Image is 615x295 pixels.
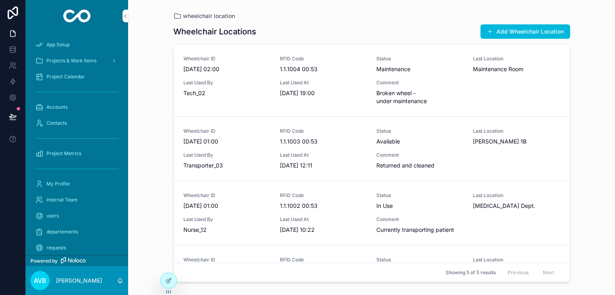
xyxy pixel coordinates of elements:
button: Add Wheelchair Location [480,24,570,39]
span: Available [376,138,463,146]
span: Returned and cleaned [376,161,463,169]
a: Accounts [30,100,123,114]
span: Powered by [30,258,58,264]
span: [DATE] 02:00 [183,65,270,73]
span: [DATE] 19:00 [280,89,367,97]
a: App Setup [30,38,123,52]
a: My Profile [30,177,123,191]
a: Wheelchair ID[DATE] 01:00RFID Code1.1.1002 00:53StatusIn UseLast Location[MEDICAL_DATA] Dept.Last... [174,181,570,245]
span: Last Used By [183,80,270,86]
span: [DATE] 01:00 [183,138,270,146]
span: Projects & Work Items [46,58,96,64]
span: Maintenance [376,65,463,73]
span: [MEDICAL_DATA] Dept. [473,202,560,210]
a: Internal Team [30,193,123,207]
span: Status [376,257,463,263]
span: Last Used At [280,80,367,86]
span: Wheelchair ID [183,128,270,134]
span: Status [376,192,463,199]
span: Broken wheel - under maintenance [376,89,463,105]
span: Last Used By [183,216,270,223]
span: Wheelchair ID [183,257,270,263]
span: RFID Code [280,192,367,199]
span: Status [376,128,463,134]
span: Currently transporting patient [376,226,463,234]
a: Project Calendar [30,70,123,84]
span: Comment [376,216,463,223]
span: Internal Team [46,197,78,203]
a: Wheelchair ID[DATE] 02:00RFID Code1.1.1004 00:53StatusMaintenanceLast LocationMaintenance RoomLas... [174,44,570,117]
span: RFID Code [280,257,367,263]
span: AVB [34,276,46,285]
span: [DATE] 10:22 [280,226,367,234]
a: departements [30,225,123,239]
span: Comment [376,80,463,86]
span: Maintenance Room [473,65,560,73]
span: App Setup [46,42,70,48]
span: My Profile [46,181,70,187]
span: 1.1.1004 00:53 [280,65,367,73]
span: Last Location [473,192,560,199]
a: wheelchair location [173,12,235,20]
span: Tech_02 [183,89,270,97]
img: App logo [63,10,91,22]
span: Project Metrics [46,150,81,157]
p: [PERSON_NAME] [56,277,102,285]
a: Wheelchair ID[DATE] 01:00RFID Code1.1.1003 00:53StatusAvailableLast Location[PERSON_NAME] 1BLast ... [174,117,570,181]
span: Last Used At [280,216,367,223]
span: 1.1.1003 00:53 [280,138,367,146]
a: Contacts [30,116,123,130]
span: Status [376,56,463,62]
span: Last Location [473,56,560,62]
span: Comment [376,152,463,158]
span: Last Location [473,257,560,263]
span: Wheelchair ID [183,56,270,62]
span: [DATE] 12:11 [280,161,367,169]
span: departements [46,229,78,235]
a: requests [30,241,123,255]
span: RFID Code [280,128,367,134]
span: Accounts [46,104,68,110]
span: Last Used At [280,152,367,158]
span: Project Calendar [46,74,85,80]
span: Wheelchair ID [183,192,270,199]
span: Transporter_03 [183,161,270,169]
span: Nurse_12 [183,226,270,234]
div: scrollable content [26,32,128,255]
span: RFID Code [280,56,367,62]
span: Contacts [46,120,67,126]
span: In Use [376,202,463,210]
span: requests [46,245,66,251]
a: Projects & Work Items [30,54,123,68]
span: wheelchair location [183,12,235,20]
a: Project Metrics [30,146,123,161]
span: 1.1.1002 00:53 [280,202,367,210]
span: Last Used By [183,152,270,158]
span: [DATE] 01:00 [183,202,270,210]
a: users [30,209,123,223]
span: Showing 5 of 5 results [446,269,496,276]
a: Powered by [26,255,128,266]
span: Last Location [473,128,560,134]
span: users [46,213,59,219]
span: [PERSON_NAME] 1B [473,138,560,146]
h1: Wheelchair Locations [173,26,256,37]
